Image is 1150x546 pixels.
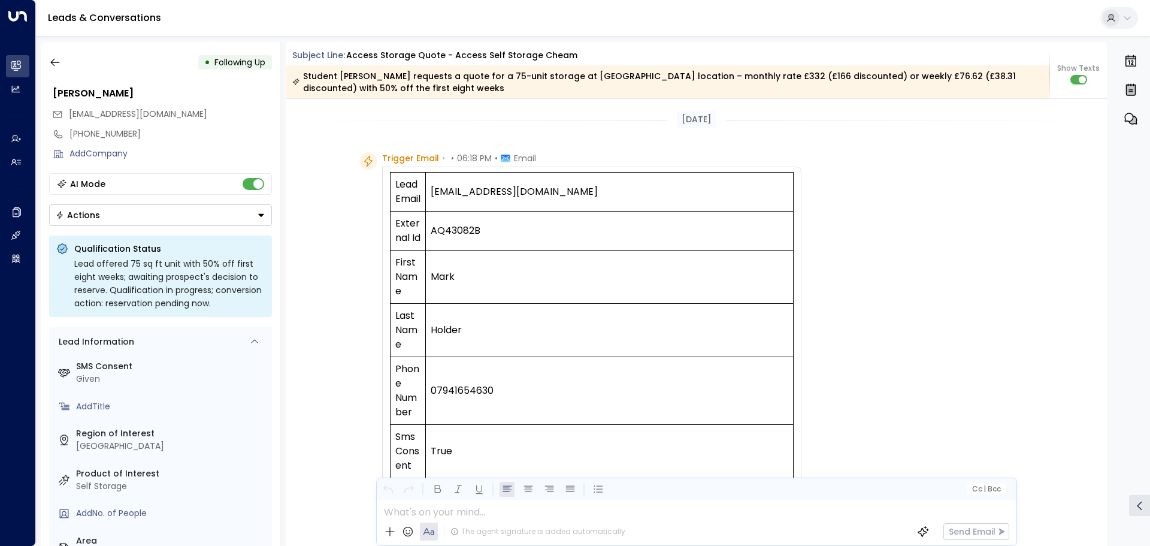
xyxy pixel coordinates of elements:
[48,11,161,25] a: Leads & Conversations
[76,373,267,385] div: Given
[390,304,426,357] td: Last Name
[495,152,498,164] span: •
[70,178,105,190] div: AI Mode
[49,204,272,226] button: Actions
[426,251,793,304] td: Mark
[69,147,272,160] div: AddCompany
[76,360,267,373] label: SMS Consent
[292,49,345,61] span: Subject Line:
[292,70,1043,94] div: Student [PERSON_NAME] requests a quote for a 75-unit storage at [GEOGRAPHIC_DATA] location – mont...
[76,427,267,440] label: Region of Interest
[74,243,265,255] p: Qualification Status
[380,482,395,497] button: Undo
[390,212,426,251] td: External Id
[56,210,100,221] div: Actions
[76,440,267,453] div: [GEOGRAPHIC_DATA]
[49,204,272,226] div: Button group with a nested menu
[967,484,1005,495] button: Cc|Bcc
[450,526,625,537] div: The agent signature is added automatically
[76,480,267,493] div: Self Storage
[390,357,426,425] td: Phone Number
[204,52,210,73] div: •
[426,304,793,357] td: Holder
[1057,63,1100,74] span: Show Texts
[442,152,445,164] span: •
[451,152,454,164] span: •
[346,49,577,62] div: Access Storage Quote - Access Self Storage Cheam
[390,425,426,478] td: Sms Consent
[390,173,426,212] td: Lead Email
[69,108,207,120] span: [EMAIL_ADDRESS][DOMAIN_NAME]
[983,485,986,493] span: |
[426,357,793,425] td: 07941654630
[76,400,267,413] div: AddTitle
[69,128,272,140] div: [PHONE_NUMBER]
[426,425,793,478] td: True
[457,152,492,164] span: 06:18 PM
[426,173,793,212] td: [EMAIL_ADDRESS][DOMAIN_NAME]
[76,507,267,520] div: AddNo. of People
[76,467,267,480] label: Product of Interest
[677,111,716,128] div: [DATE]
[214,56,265,68] span: Following Up
[426,212,793,251] td: AQ43082B
[401,482,416,497] button: Redo
[382,152,439,164] span: Trigger Email
[53,86,272,101] div: [PERSON_NAME]
[514,152,536,164] span: Email
[55,336,134,348] div: Lead Information
[74,257,265,310] div: Lead offered 75 sq ft unit with 50% off first eight weeks; awaiting prospect's decision to reserv...
[390,251,426,304] td: First Name
[69,108,207,120] span: mark.rach@uwclub.net
[972,485,1000,493] span: Cc Bcc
